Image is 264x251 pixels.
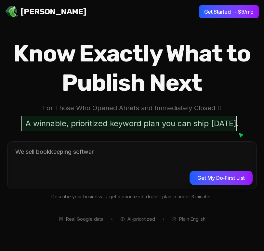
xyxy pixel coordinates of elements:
[7,193,257,201] p: Describe your business → get a prioritized, do‑first plan in under 3 minutes.
[190,171,253,185] button: Get My Do‑First List
[66,216,103,222] span: Real Google data
[5,103,259,113] p: For Those Who Opened Ahrefs and Immediately Closed It
[21,7,86,17] span: [PERSON_NAME]
[199,5,259,18] button: Get Started → $9/mo
[127,216,155,222] span: AI-prioritized
[5,5,18,18] img: Jello SEO Logo
[179,216,205,222] span: Plain English
[5,39,259,98] h1: Know Exactly What to Publish Next
[21,116,243,131] p: A winnable, prioritized keyword plan you can ship [DATE].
